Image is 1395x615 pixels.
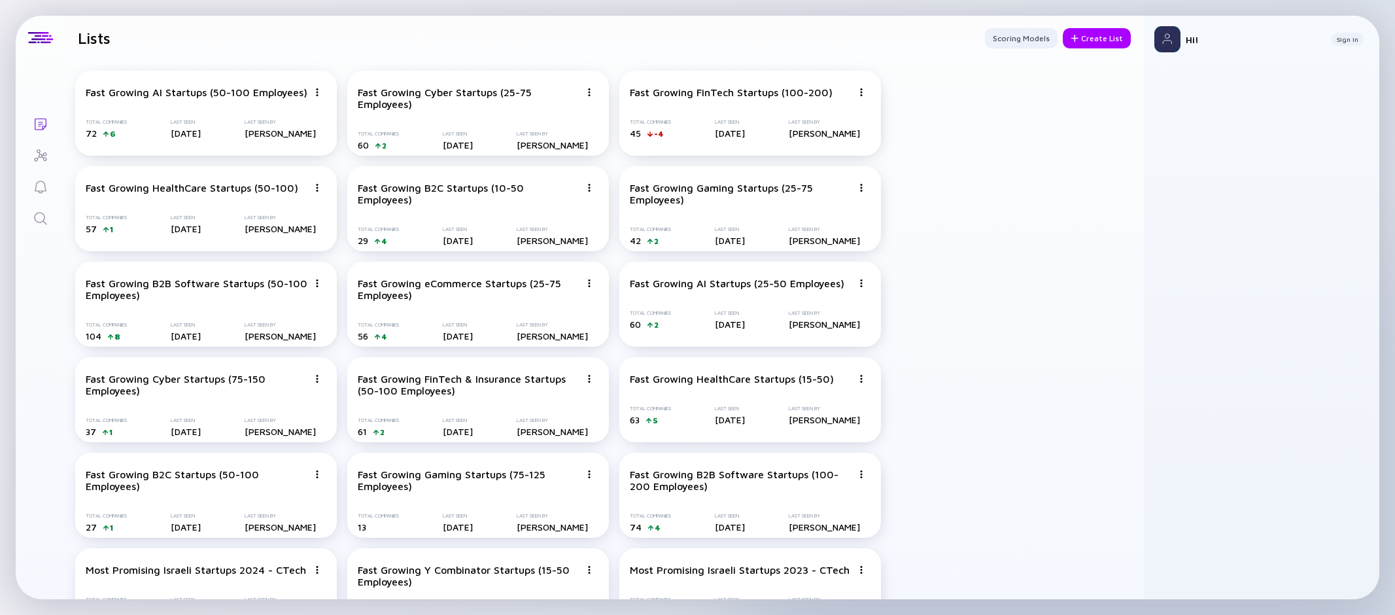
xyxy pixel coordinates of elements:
span: 74 [630,521,642,533]
div: Total Companies [358,131,399,137]
div: Total Companies [358,513,399,519]
span: 104 [86,330,101,342]
div: 2 [654,236,659,246]
div: [PERSON_NAME] [517,139,588,150]
div: Last Seen [715,310,745,316]
img: Menu [857,470,865,478]
div: [DATE] [443,235,473,246]
div: Last Seen [715,513,745,519]
div: Fast Growing eCommerce Startups (25-75 Employees) [358,277,580,301]
div: Last Seen By [245,513,316,519]
div: Last Seen By [245,322,316,328]
div: Last Seen By [789,597,860,603]
div: [DATE] [171,128,201,139]
img: Profile Picture [1154,26,1180,52]
div: Last Seen [715,406,745,412]
span: 45 [630,128,641,139]
img: Menu [313,88,321,96]
div: Scoring Models [985,28,1058,48]
div: Last Seen By [517,322,588,328]
span: 60 [630,319,641,330]
div: [PERSON_NAME] [517,235,588,246]
div: [PERSON_NAME] [245,426,316,437]
div: Last Seen By [517,417,588,423]
div: Total Companies [630,597,671,603]
div: Total Companies [630,119,671,125]
img: Menu [857,184,865,192]
img: Menu [585,184,593,192]
div: Most Promising Israeli Startups 2023 - CTech [630,564,850,576]
span: 63 [630,414,640,425]
span: 13 [358,521,366,533]
div: [PERSON_NAME] [245,223,316,234]
img: Menu [313,470,321,478]
div: Total Companies [630,406,671,412]
div: Fast Growing Y Combinator Startups (15-50 Employees) [358,564,580,588]
div: Last Seen [715,226,745,232]
button: Create List [1063,28,1131,48]
div: Most Promising Israeli Startups 2024 - CTech [86,564,306,576]
div: Fast Growing B2C Startups (50-100 Employees) [86,468,308,492]
div: Hi! [1186,34,1321,45]
div: 6 [110,129,116,139]
div: Last Seen [715,597,745,603]
span: 27 [86,521,97,533]
div: Fast Growing Gaming Startups (25-75 Employees) [630,182,852,205]
span: 57 [86,223,97,234]
div: Last Seen By [245,417,316,423]
div: Total Companies [86,513,127,519]
div: Last Seen [443,226,473,232]
div: Last Seen [443,417,473,423]
div: Total Companies [630,226,671,232]
div: Last Seen [443,131,473,137]
div: 1 [109,427,112,437]
div: [DATE] [443,139,473,150]
span: 29 [358,235,368,246]
img: Menu [585,375,593,383]
span: 72 [86,128,97,139]
img: Menu [857,279,865,287]
div: Fast Growing Cyber Startups (75-150 Employees) [86,373,308,396]
a: Search [16,202,65,233]
div: 1 [110,224,113,234]
div: Total Companies [86,119,127,125]
div: [DATE] [443,330,473,342]
h1: Lists [78,29,111,47]
div: [PERSON_NAME] [245,128,316,139]
div: Fast Growing Gaming Startups (75-125 Employees) [358,468,580,492]
img: Menu [313,279,321,287]
div: Last Seen [171,417,201,423]
div: Total Companies [86,322,127,328]
div: [DATE] [715,319,745,330]
div: Fast Growing FinTech Startups (100-200) [630,86,833,98]
div: Last Seen By [517,513,588,519]
div: 4 [381,332,387,342]
span: 60 [358,139,369,150]
div: [PERSON_NAME] [789,319,860,330]
div: Total Companies [630,513,671,519]
a: Investor Map [16,139,65,170]
div: 2 [654,320,659,330]
img: Menu [857,375,865,383]
img: Menu [313,566,321,574]
div: Fast Growing HealthCare Startups (50-100) [86,182,298,194]
div: 1 [110,523,113,533]
div: [DATE] [171,426,201,437]
img: Menu [857,88,865,96]
div: [DATE] [715,128,745,139]
div: -4 [654,129,664,139]
div: 5 [653,415,658,425]
div: [DATE] [443,521,473,533]
div: [PERSON_NAME] [517,330,588,342]
div: [DATE] [443,426,473,437]
div: 2 [382,141,387,150]
div: Total Companies [358,417,399,423]
img: Menu [585,279,593,287]
div: Last Seen By [789,226,860,232]
div: Total Companies [358,322,399,328]
div: Last Seen [171,322,201,328]
div: Fast Growing B2B Software Startups (50-100 Employees) [86,277,308,301]
div: Last Seen [171,513,201,519]
div: Last Seen By [245,597,316,603]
